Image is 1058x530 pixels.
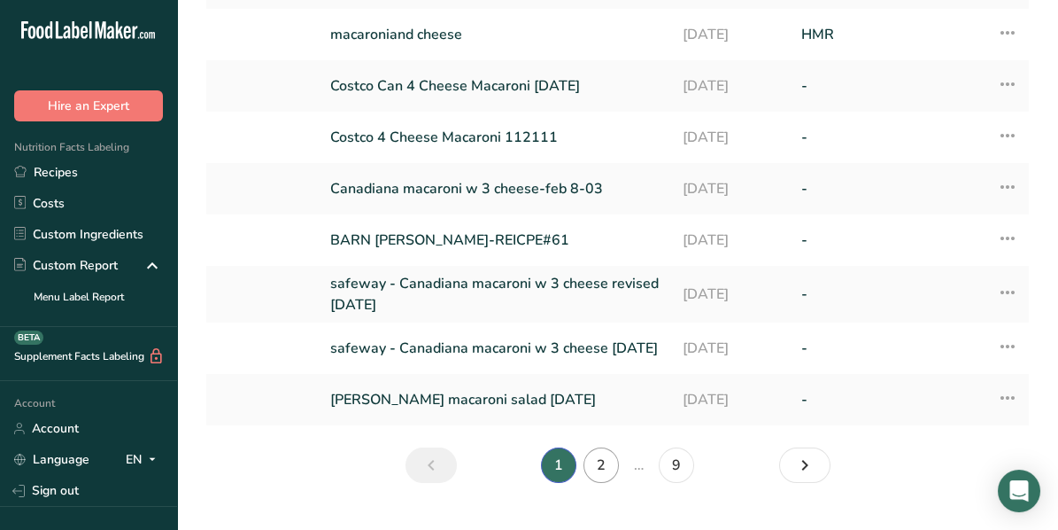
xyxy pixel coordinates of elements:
a: macaroniand cheese [330,16,661,53]
a: [DATE] [683,381,780,418]
div: EN [126,449,163,471]
a: - [801,119,976,156]
a: - [801,330,976,367]
a: [DATE] [683,170,780,207]
a: [DATE] [683,67,780,105]
a: Page 0. [405,448,457,483]
a: - [801,170,976,207]
div: Custom Report [14,256,118,275]
div: BETA [14,331,43,345]
a: - [801,273,976,316]
a: Page 9. [659,448,694,483]
a: [PERSON_NAME] macaroni salad [DATE] [330,381,661,418]
a: [DATE] [683,273,780,316]
a: safeway - Canadiana macaroni w 3 cheese [DATE] [330,330,661,367]
a: [DATE] [683,16,780,53]
a: - [801,381,976,418]
a: Page 2. [583,448,619,483]
a: Language [14,444,89,475]
a: - [801,67,976,105]
a: HMR [801,16,976,53]
div: Open Intercom Messenger [998,470,1040,512]
a: - [801,222,976,259]
a: safeway - Canadiana macaroni w 3 cheese revised [DATE] [330,273,661,316]
a: Costco 4 Cheese Macaroni 112111 [330,119,661,156]
a: Costco Can 4 Cheese Macaroni [DATE] [330,67,661,105]
button: Hire an Expert [14,90,163,121]
a: Canadiana macaroni w 3 cheese-feb 8-03 [330,170,661,207]
a: Page 2. [779,448,830,483]
a: [DATE] [683,119,780,156]
a: BARN [PERSON_NAME]-REICPE#61 [330,222,661,259]
a: [DATE] [683,330,780,367]
a: [DATE] [683,222,780,259]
